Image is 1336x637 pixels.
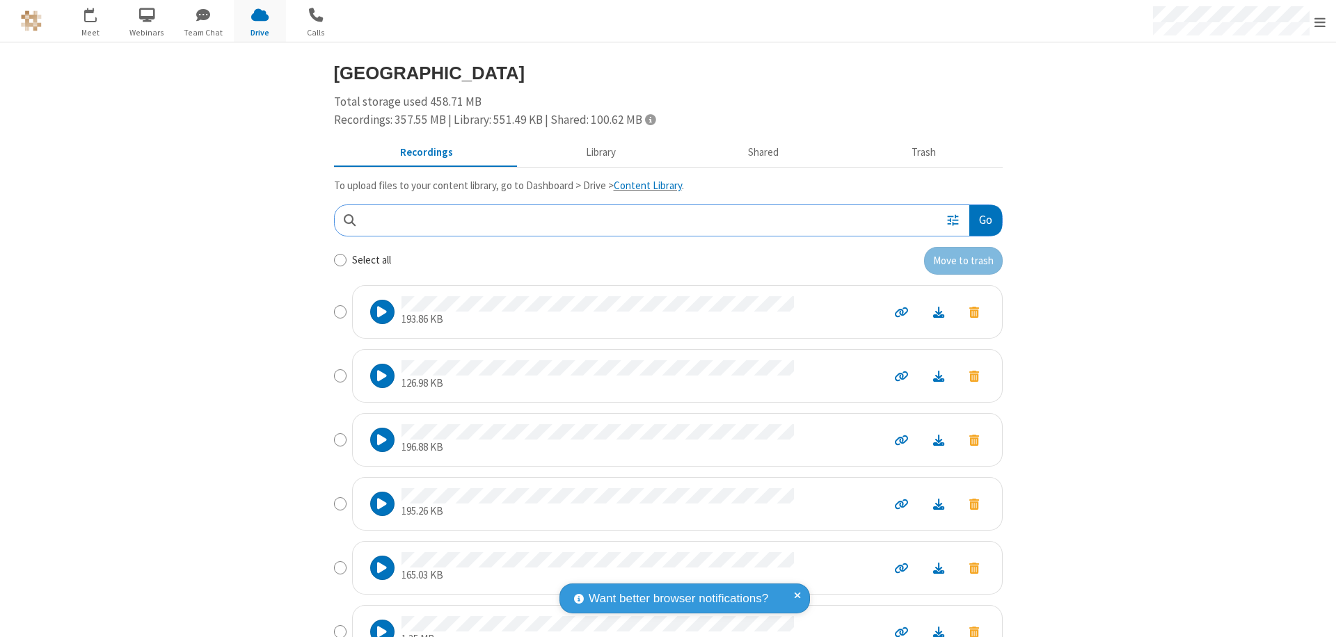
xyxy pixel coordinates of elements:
[957,430,992,449] button: Move to trash
[352,252,391,268] label: Select all
[589,590,768,608] span: Want better browser notifications?
[334,140,520,166] button: Recorded meetings
[921,432,957,448] a: Download file
[645,113,655,125] span: Totals displayed include files that have been moved to the trash.
[921,496,957,512] a: Download file
[401,376,794,392] p: 126.98 KB
[334,63,1003,83] h3: [GEOGRAPHIC_DATA]
[401,503,794,519] p: 195.26 KB
[177,26,230,39] span: Team Chat
[969,205,1001,236] button: Go
[65,26,117,39] span: Meet
[1301,601,1326,627] iframe: Chat
[234,26,286,39] span: Drive
[401,312,794,328] p: 193.86 KB
[334,111,1003,129] div: Recordings: 357.55 MB | Library: 551.49 KB | Shared: 100.62 MB
[401,567,794,583] p: 165.03 KB
[21,10,42,31] img: QA Selenium DO NOT DELETE OR CHANGE
[290,26,342,39] span: Calls
[957,558,992,577] button: Move to trash
[921,304,957,320] a: Download file
[94,8,103,18] div: 1
[682,140,845,166] button: Shared during meetings
[957,494,992,513] button: Move to trash
[921,560,957,576] a: Download file
[614,179,682,192] a: Content Library
[924,247,1003,275] button: Move to trash
[921,368,957,384] a: Download file
[334,93,1003,129] div: Total storage used 458.71 MB
[121,26,173,39] span: Webinars
[334,178,1003,194] p: To upload files to your content library, go to Dashboard > Drive > .
[519,140,682,166] button: Content library
[401,440,794,455] p: 196.88 KB
[957,303,992,321] button: Move to trash
[957,366,992,385] button: Move to trash
[845,140,1003,166] button: Trash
